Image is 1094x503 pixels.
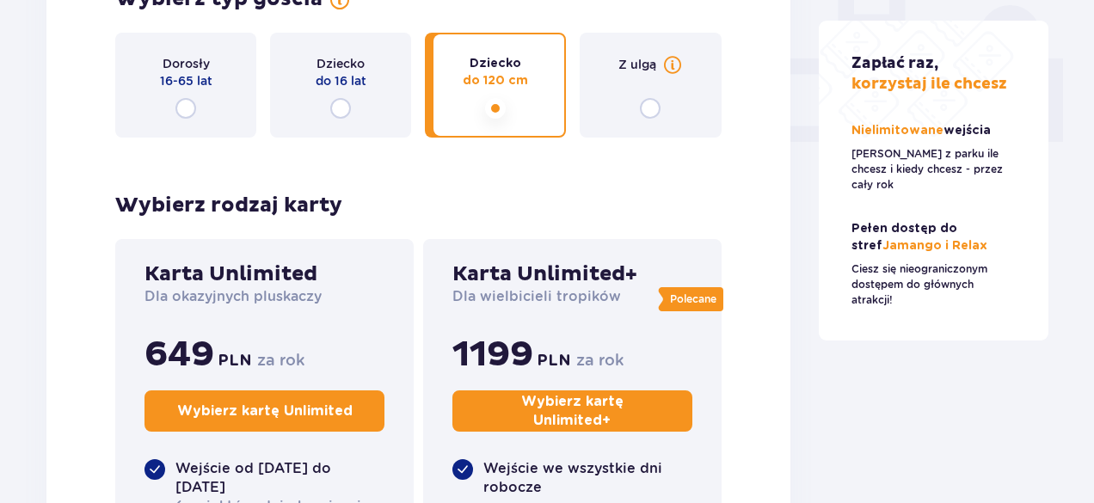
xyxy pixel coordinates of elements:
[452,390,692,432] button: Wybierz kartę Unlimited+
[483,459,692,497] p: Wejście we wszystkie dni robocze
[257,350,304,371] p: za rok
[144,390,384,432] button: Wybierz kartę Unlimited
[851,146,1017,193] p: [PERSON_NAME] z parku ile chcesz i kiedy chcesz - przez cały rok
[218,351,252,371] p: PLN
[851,53,938,73] span: Zapłać raz,
[851,53,1007,95] p: korzystaj ile chcesz
[144,334,214,377] p: 649
[144,261,317,287] p: Karta Unlimited
[851,220,1017,255] p: Jamango i Relax
[317,55,365,72] p: Dziecko
[576,350,624,371] p: za rok
[670,291,716,307] p: Polecane
[463,72,528,89] p: do 120 cm
[177,402,353,420] p: Wybierz kartę Unlimited
[851,261,1017,308] p: Ciesz się nieograniczonym dostępem do głównych atrakcji!
[537,351,571,371] p: PLN
[482,392,663,430] p: Wybierz kartę Unlimited +
[851,223,957,252] span: Pełen dostęp do stref
[115,193,722,218] p: Wybierz rodzaj karty
[144,459,165,480] img: roundedCheckBlue.4a3460b82ef5fd2642f707f390782c34.svg
[452,287,621,306] p: Dla wielbicieli tropików
[452,459,473,480] img: roundedCheckBlue.4a3460b82ef5fd2642f707f390782c34.svg
[452,334,533,377] p: 1199
[175,459,384,497] p: Wejście od [DATE] do [DATE]
[470,55,521,72] p: Dziecko
[452,261,637,287] p: Karta Unlimited+
[851,122,994,139] p: Nielimitowane
[943,125,991,137] span: wejścia
[160,72,212,89] p: 16-65 lat
[316,72,366,89] p: do 16 lat
[618,56,656,73] p: Z ulgą
[163,55,210,72] p: Dorosły
[144,287,322,306] p: Dla okazyjnych pluskaczy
